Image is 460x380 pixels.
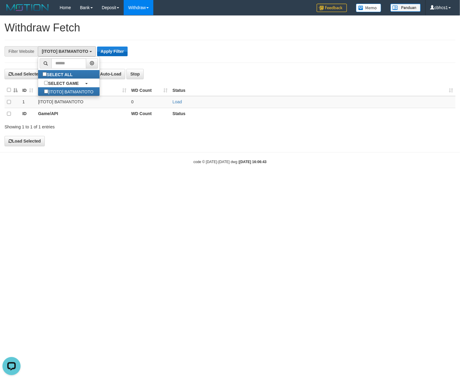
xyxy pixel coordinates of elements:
[36,96,129,108] td: [ITOTO] BATMANTOTO
[36,108,129,120] th: Game/API
[5,136,45,146] button: Load Selected
[172,99,182,104] a: Load
[38,70,79,79] label: SELECT ALL
[317,4,347,12] img: Feedback.jpg
[38,79,100,87] a: SELECT GAME
[2,2,21,21] button: Open LiveChat chat widget
[38,46,96,56] button: [ITOTO] BATMANTOTO
[43,72,47,76] input: SELECT ALL
[356,4,381,12] img: Button%20Memo.svg
[38,87,100,96] label: [ITOTO] BATMANTOTO
[20,96,36,108] td: 1
[5,121,187,130] div: Showing 1 to 1 of 1 entries
[5,69,45,79] button: Load Selected
[194,160,267,164] small: code © [DATE]-[DATE] dwg |
[5,3,51,12] img: MOTION_logo.png
[126,69,144,79] button: Stop
[44,89,48,93] input: [ITOTO] BATMANTOTO
[36,84,129,96] th: Game/API: activate to sort column ascending
[44,81,48,85] input: SELECT GAME
[20,84,36,96] th: ID: activate to sort column ascending
[48,81,79,86] b: SELECT GAME
[239,160,266,164] strong: [DATE] 16:06:43
[390,4,421,12] img: panduan.png
[20,108,36,120] th: ID
[5,46,38,56] div: Filter Website
[42,49,88,54] span: [ITOTO] BATMANTOTO
[5,22,455,34] h1: Withdraw Fetch
[83,69,126,79] button: Run Auto-Load
[170,108,455,120] th: Status
[129,84,170,96] th: WD Count: activate to sort column ascending
[170,84,455,96] th: Status: activate to sort column ascending
[97,47,128,56] button: Apply Filter
[131,99,134,104] span: 0
[129,108,170,120] th: WD Count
